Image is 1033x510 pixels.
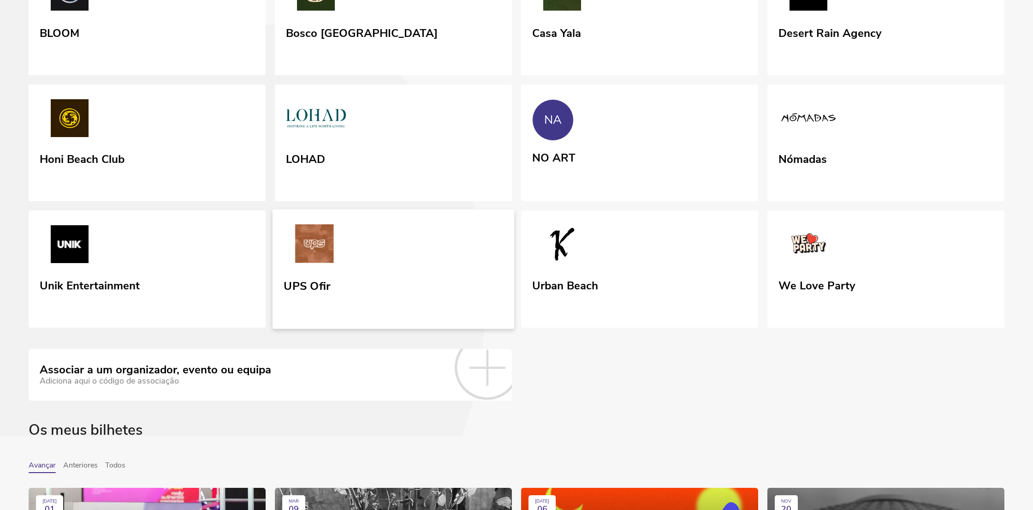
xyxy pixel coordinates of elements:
div: Bosco [GEOGRAPHIC_DATA] [286,24,438,40]
div: Nómadas [778,150,827,166]
div: NA [544,113,562,127]
a: Nómadas Nómadas [767,84,1004,202]
img: Nómadas [778,99,838,141]
button: Todos [105,461,125,473]
a: UPS Ofir UPS Ofir [273,210,514,329]
div: Unik Entertainment [40,276,140,293]
div: Associar a um organizador, evento ou equipa [40,364,271,377]
div: LOHAD [286,150,325,166]
img: Honi Beach Club [40,99,100,141]
a: Honi Beach Club Honi Beach Club [29,84,266,202]
div: BLOOM [40,24,79,40]
div: UPS Ofir [284,276,330,293]
img: Urban Beach [532,225,592,267]
a: LOHAD LOHAD [275,84,512,202]
a: Urban Beach Urban Beach [521,210,758,328]
div: NO ART [532,148,576,165]
a: Unik Entertainment Unik Entertainment [29,210,266,328]
div: MAR [289,499,299,504]
div: NOV [781,499,791,504]
a: NA NO ART [521,84,758,200]
div: Urban Beach [532,276,598,293]
div: [DATE] [42,499,57,504]
div: Os meus bilhetes [29,422,1004,461]
div: Casa Yala [532,24,581,40]
div: Adiciona aqui o código de associação [40,376,271,386]
div: [DATE] [535,499,549,504]
img: We Love Party [778,225,838,267]
img: UPS Ofir [284,224,345,267]
div: We Love Party [778,276,855,293]
a: We Love Party We Love Party [767,210,1004,328]
a: Associar a um organizador, evento ou equipa Adiciona aqui o código de associação [29,349,512,401]
img: Unik Entertainment [40,225,100,267]
button: Anteriores [63,461,98,473]
img: LOHAD [286,99,346,141]
button: Avançar [29,461,56,473]
div: Desert Rain Agency [778,24,882,40]
div: Honi Beach Club [40,150,125,166]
